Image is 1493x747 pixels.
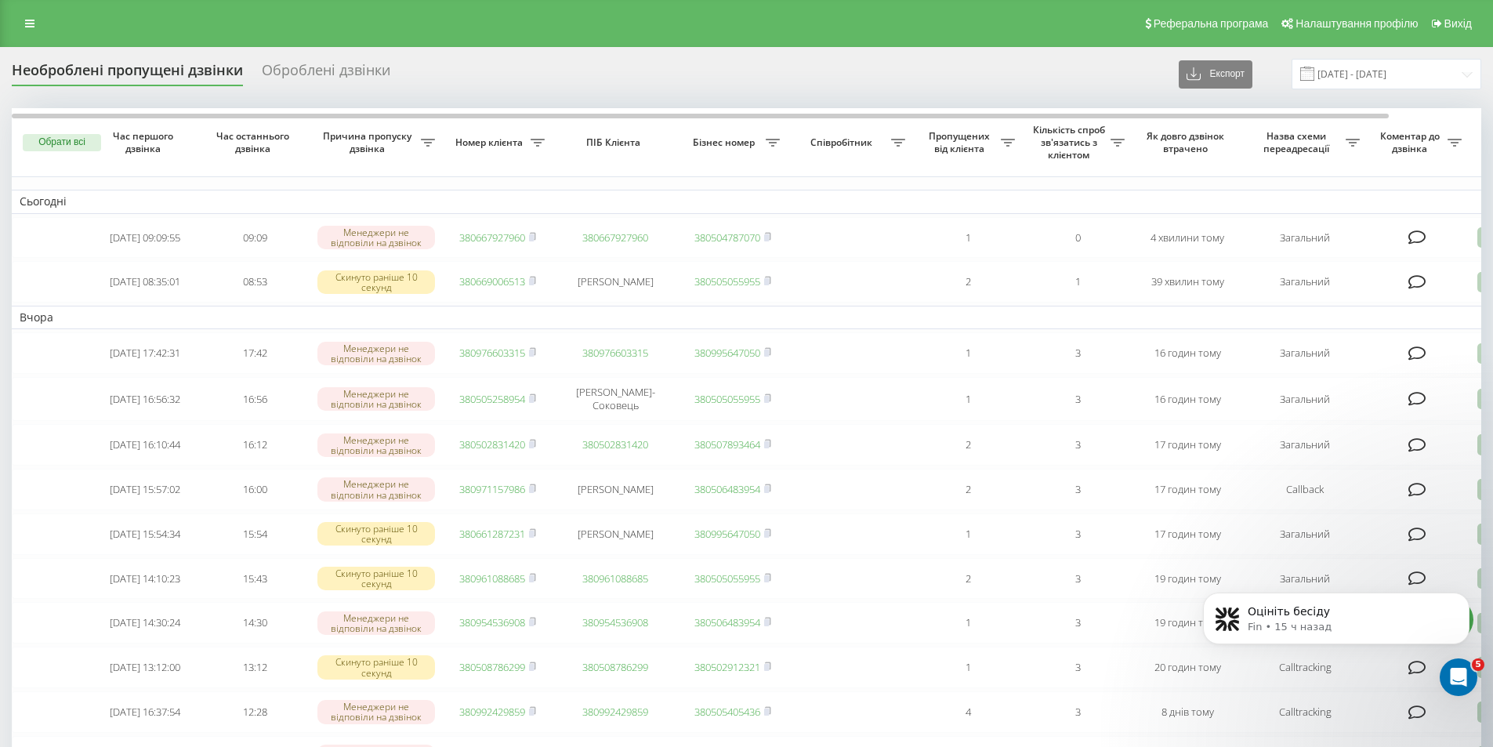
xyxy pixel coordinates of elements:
[913,691,1023,733] td: 4
[1132,558,1242,600] td: 19 годин тому
[317,700,435,723] div: Менеджери не відповіли на дзвінок
[1031,124,1111,161] span: Кількість спроб зв'язатись з клієнтом
[1242,424,1368,466] td: Загальний
[1023,558,1132,600] td: 3
[913,602,1023,644] td: 1
[317,567,435,590] div: Скинуто раніше 10 секунд
[1242,261,1368,303] td: Загальний
[459,346,525,360] a: 380976603315
[566,136,665,149] span: ПІБ Клієнта
[200,691,310,733] td: 12:28
[1179,60,1252,89] button: Експорт
[90,558,200,600] td: [DATE] 14:10:23
[317,342,435,365] div: Менеджери не відповіли на дзвінок
[459,392,525,406] a: 380505258954
[1132,377,1242,421] td: 16 годин тому
[317,477,435,501] div: Менеджери не відповіли на дзвінок
[582,660,648,674] a: 380508786299
[686,136,766,149] span: Бізнес номер
[795,136,891,149] span: Співробітник
[317,226,435,249] div: Менеджери не відповіли на дзвінок
[1375,130,1448,154] span: Коментар до дзвінка
[1154,17,1269,30] span: Реферальна програма
[90,217,200,259] td: [DATE] 09:09:55
[459,230,525,245] a: 380667927960
[1132,424,1242,466] td: 17 годин тому
[1132,513,1242,555] td: 17 годин тому
[694,705,760,719] a: 380505405436
[200,513,310,555] td: 15:54
[1023,647,1132,688] td: 3
[582,705,648,719] a: 380992429859
[553,513,678,555] td: [PERSON_NAME]
[694,392,760,406] a: 380505055955
[553,469,678,510] td: [PERSON_NAME]
[913,332,1023,374] td: 1
[694,571,760,586] a: 380505055955
[913,513,1023,555] td: 1
[200,261,310,303] td: 08:53
[913,469,1023,510] td: 2
[694,660,760,674] a: 380502912321
[1444,17,1472,30] span: Вихід
[200,217,310,259] td: 09:09
[200,647,310,688] td: 13:12
[694,230,760,245] a: 380504787070
[582,615,648,629] a: 380954536908
[459,274,525,288] a: 380669006513
[1242,558,1368,600] td: Загальний
[1296,17,1418,30] span: Налаштування профілю
[317,130,421,154] span: Причина пропуску дзвінка
[694,274,760,288] a: 380505055955
[913,261,1023,303] td: 2
[459,527,525,541] a: 380661287231
[1242,513,1368,555] td: Загальний
[1242,469,1368,510] td: Callback
[553,377,678,421] td: [PERSON_NAME]-Соковець
[694,346,760,360] a: 380995647050
[913,558,1023,600] td: 2
[90,332,200,374] td: [DATE] 17:42:31
[913,377,1023,421] td: 1
[317,270,435,294] div: Скинуто раніше 10 секунд
[459,482,525,496] a: 380971157986
[582,230,648,245] a: 380667927960
[1023,469,1132,510] td: 3
[459,660,525,674] a: 380508786299
[1023,424,1132,466] td: 3
[200,469,310,510] td: 16:00
[1023,691,1132,733] td: 3
[1242,217,1368,259] td: Загальний
[262,62,390,86] div: Оброблені дзвінки
[694,615,760,629] a: 380506483954
[582,437,648,451] a: 380502831420
[1472,658,1484,671] span: 5
[212,130,297,154] span: Час останнього дзвінка
[582,346,648,360] a: 380976603315
[90,691,200,733] td: [DATE] 16:37:54
[694,482,760,496] a: 380506483954
[317,522,435,546] div: Скинуто раніше 10 секунд
[1440,658,1477,696] iframe: Intercom live chat
[200,332,310,374] td: 17:42
[200,602,310,644] td: 14:30
[200,424,310,466] td: 16:12
[317,387,435,411] div: Менеджери не відповіли на дзвінок
[1023,332,1132,374] td: 3
[582,571,648,586] a: 380961088685
[451,136,531,149] span: Номер клієнта
[1242,377,1368,421] td: Загальний
[90,424,200,466] td: [DATE] 16:10:44
[1023,261,1132,303] td: 1
[913,217,1023,259] td: 1
[1023,602,1132,644] td: 3
[200,558,310,600] td: 15:43
[317,655,435,679] div: Скинуто раніше 10 секунд
[1023,513,1132,555] td: 3
[459,571,525,586] a: 380961088685
[1242,691,1368,733] td: Calltracking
